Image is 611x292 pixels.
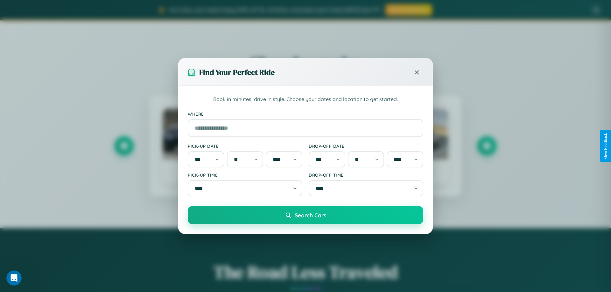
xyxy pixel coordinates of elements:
button: Search Cars [188,206,423,224]
span: Search Cars [295,212,326,219]
label: Drop-off Date [309,143,423,149]
label: Where [188,111,423,117]
label: Drop-off Time [309,172,423,178]
label: Pick-up Date [188,143,302,149]
label: Pick-up Time [188,172,302,178]
p: Book in minutes, drive in style. Choose your dates and location to get started. [188,95,423,104]
h3: Find Your Perfect Ride [199,67,275,78]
